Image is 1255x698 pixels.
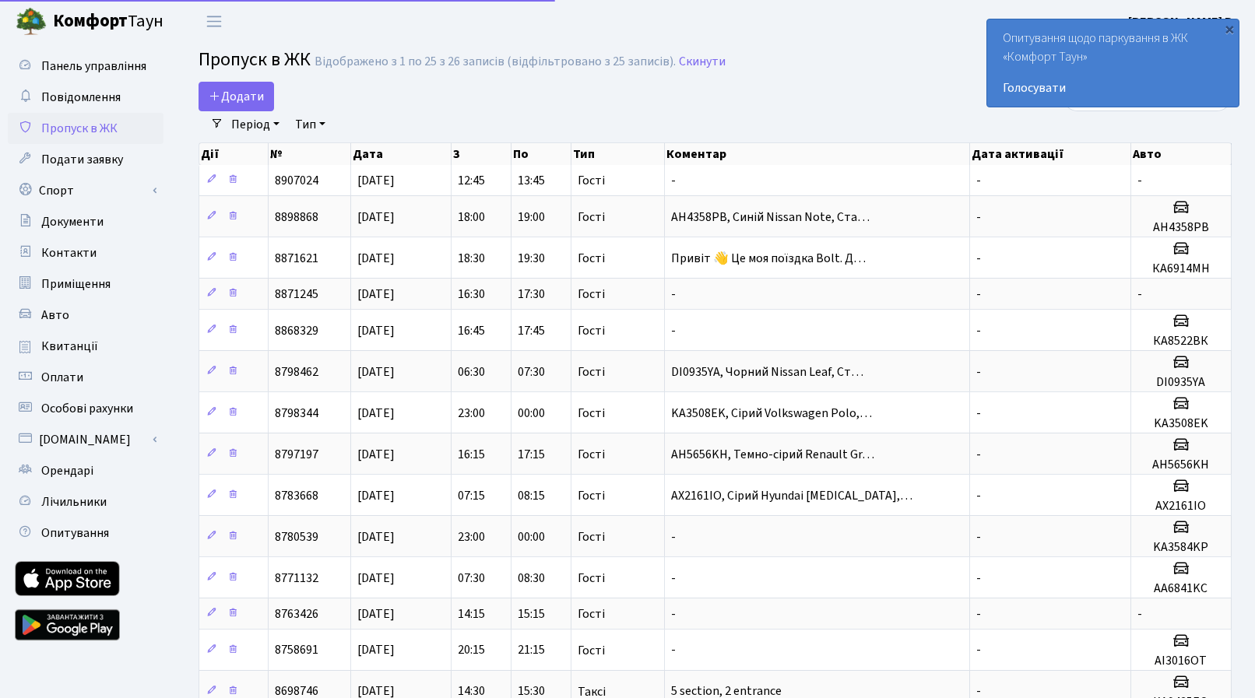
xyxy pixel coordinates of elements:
span: Контакти [41,244,97,261]
div: × [1222,21,1237,37]
a: [DOMAIN_NAME] [8,424,163,455]
span: Приміщення [41,275,111,293]
a: Оплати [8,362,163,393]
a: Контакти [8,237,163,268]
div: Відображено з 1 по 25 з 26 записів (відфільтровано з 25 записів). [315,54,676,69]
span: - [671,322,676,339]
h5: AI3016OT [1137,654,1225,668]
a: Тип [289,111,332,138]
span: Гості [578,531,605,543]
span: Гості [578,608,605,620]
span: 8907024 [275,172,318,189]
th: № [269,143,351,165]
h5: AA6841KC [1137,581,1225,596]
span: 8871245 [275,286,318,303]
button: Переключити навігацію [195,9,234,34]
span: - [671,570,676,587]
span: 15:15 [518,605,545,623]
span: 8868329 [275,322,318,339]
span: Таксі [578,686,606,698]
span: DI0935YA, Чорний Nissan Leaf, Ст… [671,363,863,381]
span: Панель управління [41,58,146,75]
a: Період [225,111,286,138]
h5: КА8522ВК [1137,334,1225,349]
span: - [976,605,981,623]
a: Спорт [8,175,163,206]
span: [DATE] [357,605,395,623]
span: - [976,642,981,659]
span: 00:00 [518,405,545,422]
span: 21:15 [518,642,545,659]
a: Лічильники [8,486,163,517]
a: Приміщення [8,268,163,300]
span: [DATE] [357,286,395,303]
span: 16:45 [458,322,485,339]
a: Авто [8,300,163,331]
a: Пропуск в ЖК [8,113,163,144]
span: AX2161IO, Сірий Hyundai [MEDICAL_DATA],… [671,487,912,504]
span: 16:30 [458,286,485,303]
span: Повідомлення [41,89,121,106]
span: 23:00 [458,528,485,545]
span: - [1137,286,1142,303]
b: Комфорт [53,9,128,33]
span: - [976,322,981,339]
span: - [976,487,981,504]
th: Коментар [665,143,971,165]
span: 07:15 [458,487,485,504]
span: Гості [578,211,605,223]
h5: КА6914МН [1137,261,1225,276]
span: Гості [578,572,605,584]
div: Опитування щодо паркування в ЖК «Комфорт Таун» [987,19,1239,107]
span: - [976,172,981,189]
span: 13:45 [518,172,545,189]
th: Дії [199,143,269,165]
th: По [511,143,571,165]
span: 8797197 [275,446,318,463]
span: - [671,286,676,303]
span: 20:15 [458,642,485,659]
span: KA3508EK, Сірий Volkswagen Polo,… [671,405,872,422]
span: [DATE] [357,405,395,422]
span: 8898868 [275,209,318,226]
h5: AH5656KH [1137,458,1225,472]
span: [DATE] [357,487,395,504]
span: Пропуск в ЖК [41,120,118,137]
span: 8871621 [275,250,318,267]
span: Гості [578,366,605,378]
span: 18:00 [458,209,485,226]
span: 8780539 [275,528,318,545]
span: [DATE] [357,172,395,189]
span: 12:45 [458,172,485,189]
span: Опитування [41,524,109,542]
span: - [671,172,676,189]
span: Квитанції [41,338,98,355]
span: - [976,286,981,303]
h5: KA3584KP [1137,540,1225,555]
span: Пропуск в ЖК [199,46,311,73]
span: Гості [578,448,605,461]
span: Документи [41,213,104,230]
span: 08:30 [518,570,545,587]
th: Тип [571,143,665,165]
span: 8763426 [275,605,318,623]
span: AH4358PB, Синій Nissan Note, Ста… [671,209,870,226]
span: 18:30 [458,250,485,267]
span: Гості [578,324,605,337]
span: 16:15 [458,446,485,463]
span: [DATE] [357,250,395,267]
span: [DATE] [357,363,395,381]
span: 19:30 [518,250,545,267]
a: Подати заявку [8,144,163,175]
span: 08:15 [518,487,545,504]
h5: AX2161IO [1137,499,1225,514]
span: Подати заявку [41,151,123,168]
span: - [671,642,676,659]
span: AH5656KH, Темно-сірий Renault Gr… [671,446,874,463]
a: [PERSON_NAME] В. [1128,12,1236,31]
img: logo.png [16,6,47,37]
span: Привіт 👋 Це моя поїздка Bolt. Д… [671,250,866,267]
span: Оплати [41,369,83,386]
a: Панель управління [8,51,163,82]
span: Лічильники [41,493,107,510]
